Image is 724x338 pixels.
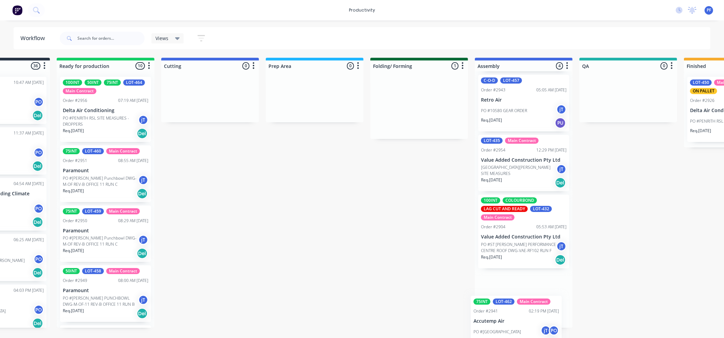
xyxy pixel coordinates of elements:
input: Search for orders... [77,32,145,45]
span: PF [707,7,711,13]
div: productivity [346,5,378,15]
img: Factory [12,5,22,15]
span: Views [155,35,168,42]
div: Workflow [20,34,48,42]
